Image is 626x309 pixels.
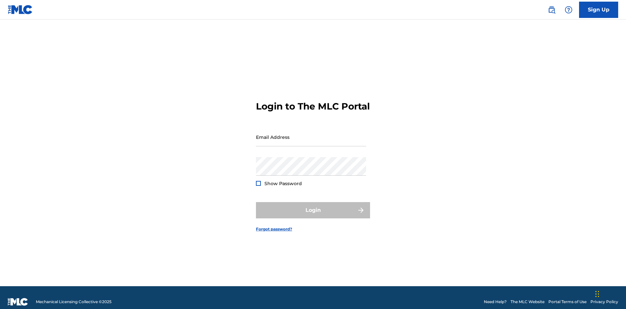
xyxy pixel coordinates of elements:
[595,284,599,304] div: Drag
[579,2,618,18] a: Sign Up
[565,6,573,14] img: help
[484,299,507,305] a: Need Help?
[548,6,556,14] img: search
[36,299,112,305] span: Mechanical Licensing Collective © 2025
[548,299,587,305] a: Portal Terms of Use
[8,298,28,306] img: logo
[256,226,292,232] a: Forgot password?
[264,181,302,186] span: Show Password
[593,278,626,309] iframe: Chat Widget
[562,3,575,16] div: Help
[590,299,618,305] a: Privacy Policy
[8,5,33,14] img: MLC Logo
[256,101,370,112] h3: Login to The MLC Portal
[511,299,544,305] a: The MLC Website
[545,3,558,16] a: Public Search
